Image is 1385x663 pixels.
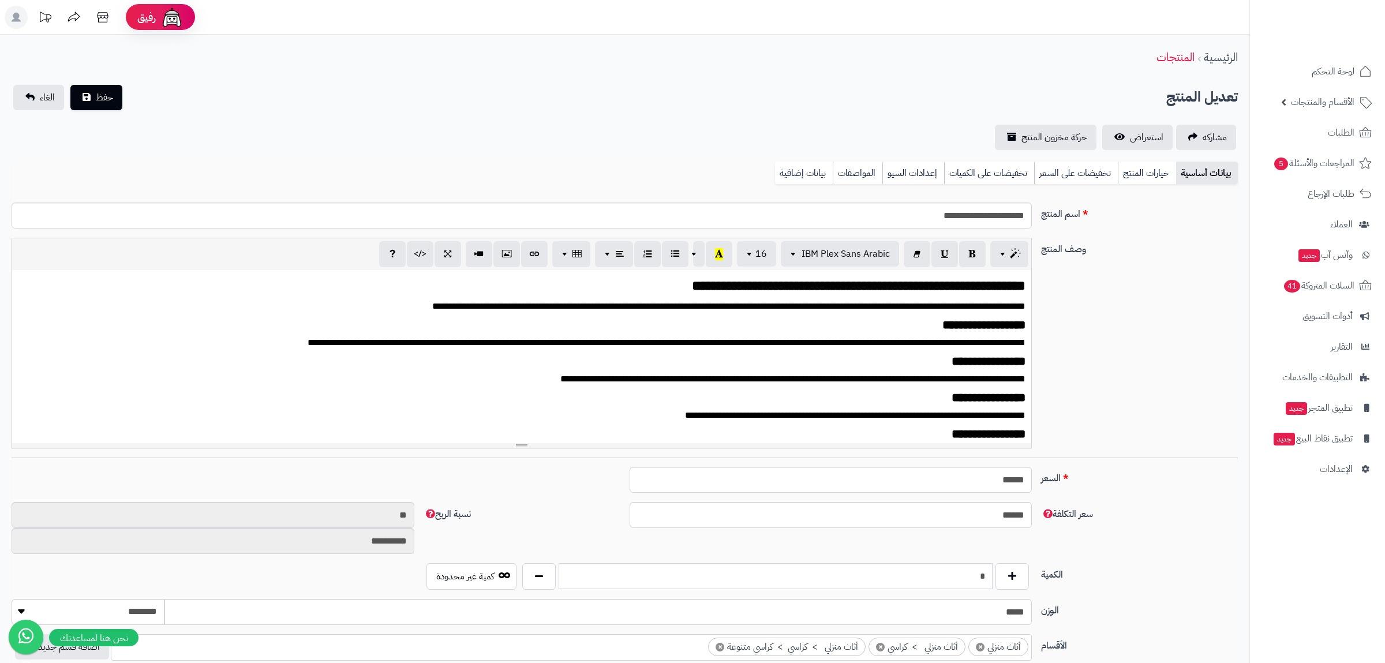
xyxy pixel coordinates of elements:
button: 16 [737,241,776,267]
span: مشاركه [1203,130,1227,144]
a: السلات المتروكة41 [1257,272,1378,299]
span: الإعدادات [1320,461,1353,477]
a: بيانات إضافية [775,162,833,185]
a: حركة مخزون المنتج [995,125,1096,150]
span: × [876,643,885,651]
span: × [716,643,724,651]
span: 5 [1274,158,1288,170]
a: إعدادات السيو [882,162,944,185]
button: حفظ [70,85,122,110]
a: الغاء [13,85,64,110]
a: تخفيضات على السعر [1034,162,1118,185]
a: الإعدادات [1257,455,1378,483]
span: حفظ [96,91,113,104]
a: المنتجات [1156,48,1195,66]
span: الغاء [40,91,55,104]
a: طلبات الإرجاع [1257,180,1378,208]
a: مشاركه [1176,125,1236,150]
a: المواصفات [833,162,882,185]
a: العملاء [1257,211,1378,238]
li: أثاث منزلي [968,638,1028,657]
li: أثاث منزلي > كراسي > كراسي متنوعة [708,638,866,657]
a: وآتس آبجديد [1257,241,1378,269]
a: لوحة التحكم [1257,58,1378,85]
a: الطلبات [1257,119,1378,147]
label: الأقسام [1036,634,1242,653]
span: السلات المتروكة [1283,278,1354,294]
span: العملاء [1330,216,1353,233]
span: IBM Plex Sans Arabic [802,247,890,261]
a: الرئيسية [1204,48,1238,66]
span: تطبيق المتجر [1285,400,1353,416]
span: طلبات الإرجاع [1308,186,1354,202]
button: اضافة قسم جديد [15,634,109,660]
label: الكمية [1036,563,1242,582]
span: لوحة التحكم [1312,63,1354,80]
span: 16 [755,247,767,261]
label: الوزن [1036,599,1242,617]
button: IBM Plex Sans Arabic [781,241,899,267]
img: ai-face.png [160,6,184,29]
span: الأقسام والمنتجات [1291,94,1354,110]
span: جديد [1298,249,1320,262]
span: وآتس آب [1297,247,1353,263]
span: أدوات التسويق [1302,308,1353,324]
a: تطبيق نقاط البيعجديد [1257,425,1378,452]
span: استعراض [1130,130,1163,144]
a: استعراض [1102,125,1173,150]
li: أثاث منزلي > كراسي [869,638,965,657]
h2: تعديل المنتج [1166,85,1238,109]
a: أدوات التسويق [1257,302,1378,330]
a: بيانات أساسية [1176,162,1238,185]
a: تطبيق المتجرجديد [1257,394,1378,422]
label: وصف المنتج [1036,238,1242,256]
span: الطلبات [1328,125,1354,141]
label: اسم المنتج [1036,203,1242,221]
span: سعر التكلفة [1041,507,1093,521]
span: التطبيقات والخدمات [1282,369,1353,385]
label: السعر [1036,467,1242,485]
a: تحديثات المنصة [31,6,59,32]
span: جديد [1286,402,1307,415]
span: التقارير [1331,339,1353,355]
span: نسبة الربح [424,507,471,521]
span: حركة مخزون المنتج [1021,130,1087,144]
a: المراجعات والأسئلة5 [1257,149,1378,177]
a: التقارير [1257,333,1378,361]
span: × [976,643,985,651]
span: 41 [1284,280,1300,293]
span: جديد [1274,433,1295,445]
a: تخفيضات على الكميات [944,162,1034,185]
a: خيارات المنتج [1118,162,1176,185]
span: تطبيق نقاط البيع [1272,430,1353,447]
span: المراجعات والأسئلة [1273,155,1354,171]
a: التطبيقات والخدمات [1257,364,1378,391]
span: رفيق [137,10,156,24]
